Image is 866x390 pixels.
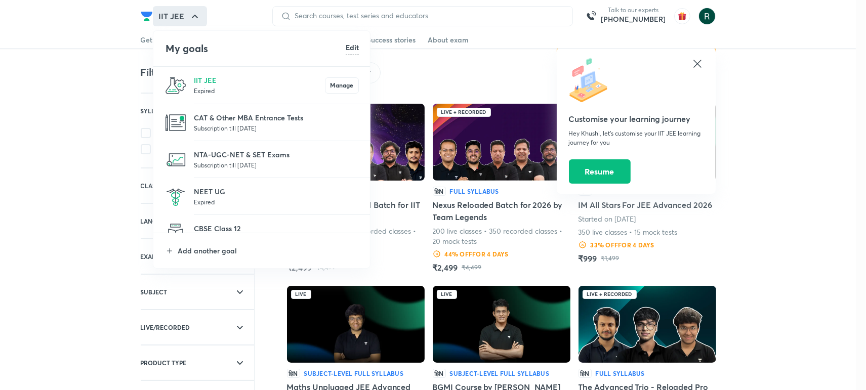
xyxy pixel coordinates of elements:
p: NTA-UGC-NET & SET Exams [194,149,359,160]
p: Subscription till [DATE] [194,123,359,133]
img: IIT JEE [166,75,186,96]
p: Expired [194,85,325,96]
h6: Edit [346,42,359,53]
img: CBSE Class 12 [166,224,186,244]
p: IIT JEE [194,75,325,85]
p: Expired [194,197,359,207]
p: CBSE Class 12 [194,223,359,234]
p: Add another goal [178,245,359,256]
img: NTA-UGC-NET & SET Exams [166,150,186,170]
p: Subscription till [DATE] [194,160,359,170]
button: Manage [325,77,359,94]
h4: My goals [166,41,346,56]
p: CAT & Other MBA Entrance Tests [194,112,359,123]
p: NEET UG [194,186,359,197]
img: NEET UG [166,187,186,207]
img: CAT & Other MBA Entrance Tests [166,113,186,133]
